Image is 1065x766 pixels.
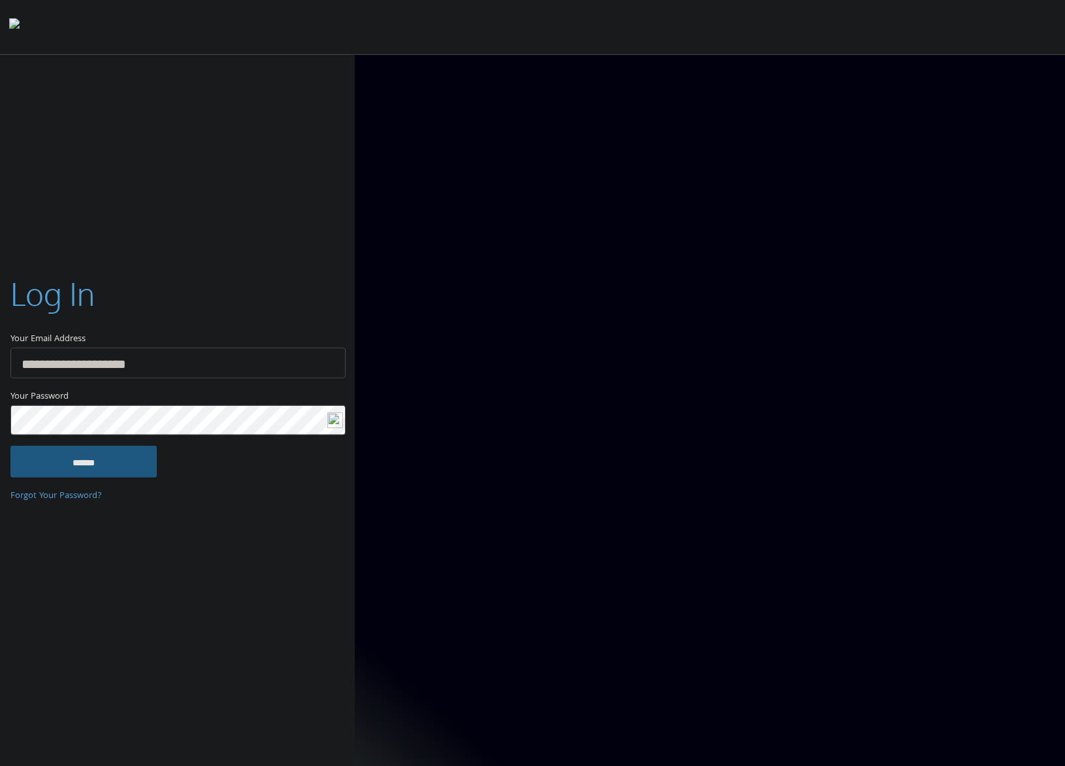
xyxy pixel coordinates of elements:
img: logo-new.svg [327,412,343,428]
keeper-lock: Open Keeper Popup [319,412,335,428]
img: todyl-logo-dark.svg [9,14,20,40]
label: Your Password [10,389,344,405]
h2: Log In [10,272,95,316]
a: Forgot Your Password? [10,489,102,503]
